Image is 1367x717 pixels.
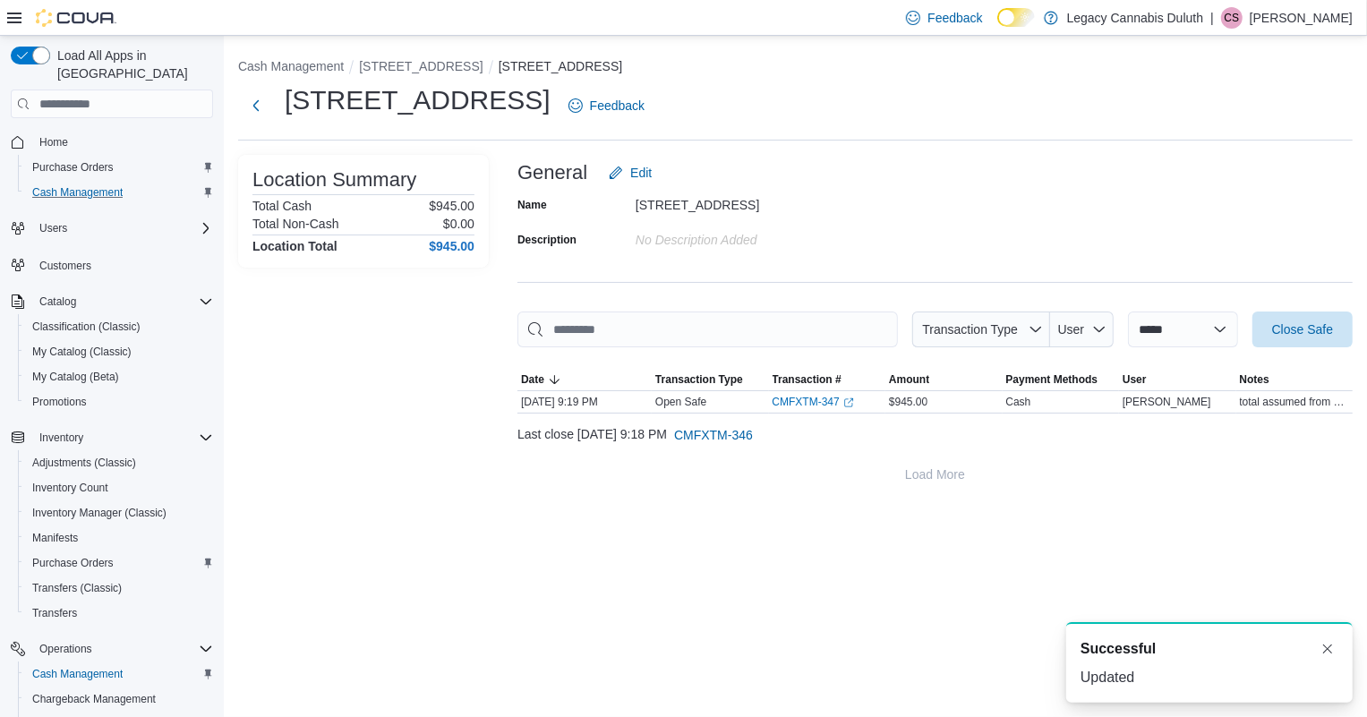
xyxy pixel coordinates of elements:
a: Classification (Classic) [25,316,148,337]
span: Transfers [32,606,77,620]
label: Description [517,233,577,247]
span: Chargeback Management [25,688,213,710]
span: CS [1225,7,1240,29]
button: [STREET_ADDRESS] [359,59,483,73]
button: Users [32,218,74,239]
button: [STREET_ADDRESS] [499,59,622,73]
p: Legacy Cannabis Duluth [1067,7,1204,29]
span: Inventory [32,427,213,448]
h4: Location Total [252,239,337,253]
span: Transfers (Classic) [25,577,213,599]
button: Users [4,216,220,241]
button: Date [517,369,652,390]
span: Classification (Classic) [25,316,213,337]
a: Chargeback Management [25,688,163,710]
span: My Catalog (Beta) [25,366,213,388]
span: Home [39,135,68,149]
button: Cash Management [238,59,344,73]
span: Purchase Orders [25,552,213,574]
button: Operations [4,636,220,662]
svg: External link [843,397,854,408]
span: Classification (Classic) [32,320,141,334]
button: Customers [4,252,220,277]
button: Cash Management [18,180,220,205]
button: Inventory [4,425,220,450]
a: Cash Management [25,182,130,203]
span: Successful [1081,638,1156,660]
span: My Catalog (Classic) [32,345,132,359]
nav: An example of EuiBreadcrumbs [238,57,1353,79]
h6: Total Cash [252,199,312,213]
h3: Location Summary [252,169,416,191]
button: Promotions [18,389,220,414]
span: Notes [1240,372,1269,387]
button: Home [4,129,220,155]
a: Inventory Manager (Classic) [25,502,174,524]
span: My Catalog (Beta) [32,370,119,384]
label: Name [517,198,547,212]
span: User [1058,322,1085,337]
div: [DATE] 9:19 PM [517,391,652,413]
span: Transfers (Classic) [32,581,122,595]
a: Purchase Orders [25,552,121,574]
button: Operations [32,638,99,660]
span: Adjustments (Classic) [25,452,213,474]
span: Transaction # [773,372,842,387]
div: Notification [1081,638,1338,660]
h6: Total Non-Cash [252,217,339,231]
button: Close Safe [1252,312,1353,347]
span: Amount [889,372,929,387]
button: Payment Methods [1003,369,1120,390]
p: | [1210,7,1214,29]
span: Manifests [32,531,78,545]
p: $945.00 [429,199,474,213]
div: No Description added [636,226,876,247]
button: Manifests [18,525,220,551]
span: Purchase Orders [32,556,114,570]
a: Transfers [25,602,84,624]
h1: [STREET_ADDRESS] [285,82,551,118]
p: Open Safe [655,395,706,409]
span: Purchase Orders [25,157,213,178]
h4: $945.00 [429,239,474,253]
button: Cash Management [18,662,220,687]
div: Cash [1006,395,1031,409]
button: Inventory Count [18,475,220,500]
a: Purchase Orders [25,157,121,178]
button: Notes [1236,369,1354,390]
button: Catalog [32,291,83,312]
span: [PERSON_NAME] [1123,395,1211,409]
span: Users [39,221,67,235]
button: Transfers [18,601,220,626]
span: Cash Management [25,182,213,203]
button: Transfers (Classic) [18,576,220,601]
span: Inventory Count [25,477,213,499]
a: Transfers (Classic) [25,577,129,599]
button: Dismiss toast [1317,638,1338,660]
button: Inventory [32,427,90,448]
span: User [1123,372,1147,387]
span: Inventory Count [32,481,108,495]
button: Transaction Type [912,312,1050,347]
span: Chargeback Management [32,692,156,706]
button: Catalog [4,289,220,314]
span: Transaction Type [922,322,1018,337]
span: total assumed from safe close so that openers are ready to go -cs [1240,395,1350,409]
img: Cova [36,9,116,27]
div: [STREET_ADDRESS] [636,191,876,212]
span: Cash Management [32,667,123,681]
button: My Catalog (Classic) [18,339,220,364]
span: Edit [630,164,652,182]
span: Operations [32,638,213,660]
button: Transaction # [769,369,886,390]
span: Catalog [32,291,213,312]
span: Transfers [25,602,213,624]
input: This is a search bar. As you type, the results lower in the page will automatically filter. [517,312,898,347]
span: Inventory [39,431,83,445]
span: Operations [39,642,92,656]
a: Manifests [25,527,85,549]
button: Purchase Orders [18,551,220,576]
a: Adjustments (Classic) [25,452,143,474]
button: CMFXTM-346 [667,417,760,453]
span: Purchase Orders [32,160,114,175]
